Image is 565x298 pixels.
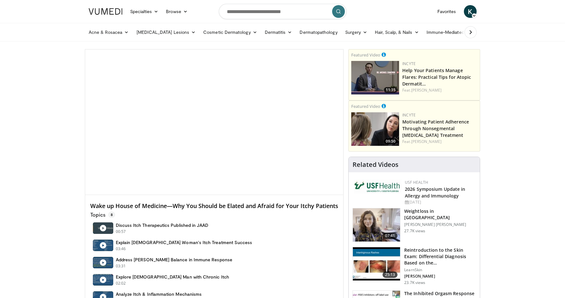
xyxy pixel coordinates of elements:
[116,280,126,286] p: 02:02
[404,222,476,227] p: [PERSON_NAME] [PERSON_NAME]
[89,8,123,15] img: VuMedi Logo
[383,233,398,239] span: 07:41
[411,87,442,93] a: [PERSON_NAME]
[383,272,398,278] span: 25:13
[353,208,476,242] a: 07:41 Weightloss in [GEOGRAPHIC_DATA] [PERSON_NAME] [PERSON_NAME] 27.7K views
[402,139,477,145] div: Feat.
[404,274,476,279] p: [PERSON_NAME]
[384,87,398,93] span: 11:35
[351,52,380,58] small: Featured Video
[351,112,399,146] a: 09:50
[116,263,126,269] p: 03:31
[116,246,126,252] p: 03:46
[90,203,338,210] h4: Wake up House of Medicine—Why You Should be Elated and Afraid for Your Itchy Patients
[116,240,252,245] h4: Explain [DEMOGRAPHIC_DATA] Woman's Itch Treatment Success
[405,186,465,199] a: 2026 Symposium Update in Allergy and Immunology
[371,26,422,39] a: Hair, Scalp, & Nails
[404,247,476,266] h3: Reintroduction to the Skin Exam: Differential Diagnosis Based on the…
[402,119,469,138] a: Motivating Patient Adherence Through Nonsegmental [MEDICAL_DATA] Treatment
[116,257,232,263] h4: Address [PERSON_NAME] Balance in Immune Response
[199,26,261,39] a: Cosmetic Dermatology
[353,247,400,280] img: 022c50fb-a848-4cac-a9d8-ea0906b33a1b.150x105_q85_crop-smart_upscale.jpg
[404,267,476,272] p: LearnSkin
[116,291,202,297] h4: Analyze Itch & Inflammation Mechanisms
[404,208,476,221] h3: Weightloss in [GEOGRAPHIC_DATA]
[351,61,399,94] a: 11:35
[404,280,425,285] p: 23.7K views
[85,49,344,195] video-js: Video Player
[126,5,162,18] a: Specialties
[423,26,474,39] a: Immune-Mediated
[405,180,428,185] a: USF Health
[108,212,115,218] span: 8
[90,212,115,218] p: Topics
[116,229,126,235] p: 00:57
[116,274,229,280] h4: Explore [DEMOGRAPHIC_DATA] Man with Chronic Itch
[353,161,398,168] h4: Related Videos
[384,138,398,144] span: 09:50
[464,5,477,18] a: K
[353,247,476,285] a: 25:13 Reintroduction to the Skin Exam: Differential Diagnosis Based on the… LearnSkin [PERSON_NAM...
[354,180,402,194] img: 6ba8804a-8538-4002-95e7-a8f8012d4a11.png.150x105_q85_autocrop_double_scale_upscale_version-0.2.jpg
[434,5,460,18] a: Favorites
[404,228,425,234] p: 27.7K views
[405,199,475,205] div: [DATE]
[351,103,380,109] small: Featured Video
[133,26,200,39] a: [MEDICAL_DATA] Lesions
[402,87,477,93] div: Feat.
[162,5,191,18] a: Browse
[351,112,399,146] img: 39505ded-af48-40a4-bb84-dee7792dcfd5.png.150x105_q85_crop-smart_upscale.jpg
[219,4,346,19] input: Search topics, interventions
[116,222,209,228] h4: Discuss Itch Therapeutics Published in JAAD
[411,139,442,144] a: [PERSON_NAME]
[353,208,400,242] img: 9983fed1-7565-45be-8934-aef1103ce6e2.150x105_q85_crop-smart_upscale.jpg
[402,112,416,118] a: Incyte
[296,26,341,39] a: Dermatopathology
[351,61,399,94] img: 601112bd-de26-4187-b266-f7c9c3587f14.png.150x105_q85_crop-smart_upscale.jpg
[402,67,471,87] a: Help Your Patients Manage Flares: Practical Tips for Atopic Dermatit…
[402,61,416,66] a: Incyte
[85,26,133,39] a: Acne & Rosacea
[341,26,371,39] a: Surgery
[261,26,296,39] a: Dermatitis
